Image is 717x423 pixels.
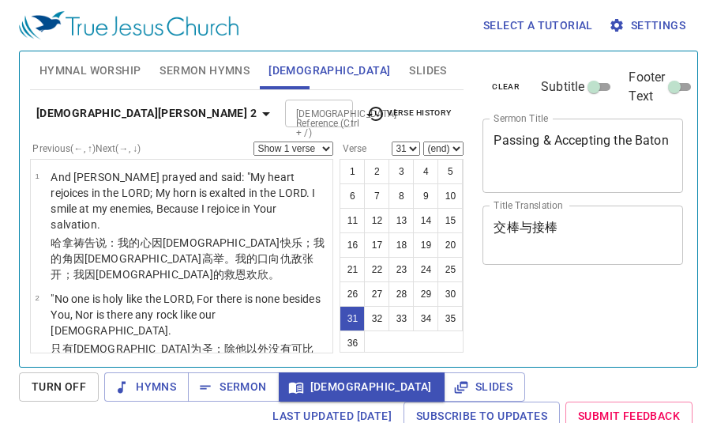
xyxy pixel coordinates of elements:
button: 36 [340,330,365,356]
button: 23 [389,257,414,282]
wh3820: 因[DEMOGRAPHIC_DATA] [51,236,325,281]
span: clear [492,80,520,94]
span: Turn Off [32,377,86,397]
button: 33 [389,306,414,331]
b: [DEMOGRAPHIC_DATA][PERSON_NAME] 2 [36,104,257,123]
span: Verse History [366,104,451,123]
button: 5 [437,159,463,184]
button: 35 [437,306,463,331]
button: 31 [340,306,365,331]
button: Settings [606,11,692,40]
button: 1 [340,159,365,184]
span: [DEMOGRAPHIC_DATA] [268,61,390,81]
button: 7 [364,183,389,209]
p: And [PERSON_NAME] prayed and said: "My heart rejoices in the LORD; My horn is exalted in the LORD... [51,169,328,232]
wh6419: 说 [51,236,325,281]
button: 10 [437,183,463,209]
button: 4 [413,159,438,184]
button: clear [482,77,529,96]
p: 只有[DEMOGRAPHIC_DATA] [51,341,328,372]
label: Previous (←, ↑) Next (→, ↓) [32,144,141,153]
button: 21 [340,257,365,282]
button: 22 [364,257,389,282]
span: 1 [35,172,39,180]
span: Select a tutorial [483,16,593,36]
button: 12 [364,208,389,233]
button: Sermon [188,372,279,402]
span: Slides [456,377,512,397]
button: 20 [437,232,463,258]
button: 11 [340,208,365,233]
button: 2 [364,159,389,184]
button: 3 [389,159,414,184]
wh7161: 因[DEMOGRAPHIC_DATA] [51,252,313,281]
button: 27 [364,281,389,307]
button: 19 [413,232,438,258]
textarea: 交棒与接棒 [494,220,672,250]
span: Footer Text [629,68,665,106]
span: [DEMOGRAPHIC_DATA] [291,377,432,397]
textarea: Passing & Accepting the Baton [494,133,672,178]
wh3444: 欢欣 [246,268,280,281]
span: 2 [35,293,39,302]
button: 15 [437,208,463,233]
button: 17 [364,232,389,258]
span: Hymns [117,377,176,397]
button: Slides [444,372,525,402]
button: 13 [389,208,414,233]
button: 24 [413,257,438,282]
wh7337: ；我因[DEMOGRAPHIC_DATA]的救恩 [62,268,280,281]
wh8055: 。 [268,268,280,281]
button: Turn Off [19,372,99,402]
iframe: from-child [476,281,644,409]
button: Hymns [104,372,189,402]
button: 28 [389,281,414,307]
button: 6 [340,183,365,209]
wh2584: 祷告 [51,236,325,281]
button: [DEMOGRAPHIC_DATA] [279,372,445,402]
span: Hymnal Worship [39,61,141,81]
button: 8 [389,183,414,209]
span: Subtitle [541,77,584,96]
button: 25 [437,257,463,282]
button: 29 [413,281,438,307]
span: Sermon Hymns [160,61,250,81]
p: "No one is holy like the LORD, For there is none besides You, Nor is there any rock like our [DEM... [51,291,328,338]
span: Settings [612,16,685,36]
button: Verse History [356,102,460,126]
button: [DEMOGRAPHIC_DATA][PERSON_NAME] 2 [30,99,282,128]
p: 哈拿 [51,235,328,282]
button: 18 [389,232,414,258]
input: Type Bible Reference [290,104,322,123]
wh5970: ；我的角 [51,236,325,281]
span: Slides [409,61,446,81]
button: 14 [413,208,438,233]
button: Select a tutorial [477,11,599,40]
button: 34 [413,306,438,331]
button: 9 [413,183,438,209]
wh3068: 快乐 [51,236,325,281]
button: 16 [340,232,365,258]
button: 30 [437,281,463,307]
span: Sermon [201,377,266,397]
button: 32 [364,306,389,331]
button: 26 [340,281,365,307]
label: Verse [340,144,366,153]
img: True Jesus Church [19,11,238,40]
wh559: ：我的心 [51,236,325,281]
